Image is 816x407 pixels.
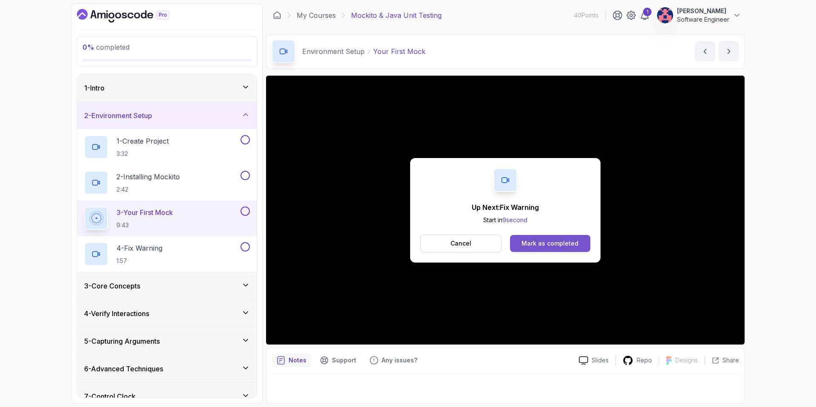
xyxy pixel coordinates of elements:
button: Share [705,356,739,365]
a: Dashboard [273,11,281,20]
button: 6-Advanced Techniques [77,355,257,382]
h3: 7 - Control Clock [84,391,136,401]
a: Dashboard [77,9,189,23]
button: 4-Verify Interactions [77,300,257,327]
p: Slides [592,356,609,365]
button: 3-Core Concepts [77,272,257,300]
button: Support button [315,353,361,367]
p: Mockito & Java Unit Testing [351,10,442,20]
p: Support [332,356,356,365]
p: 9:43 [116,221,173,229]
p: 3 - Your First Mock [116,207,173,218]
p: Software Engineer [677,15,729,24]
p: Notes [289,356,306,365]
span: 0 % [82,43,94,51]
button: 5-Capturing Arguments [77,328,257,355]
button: 2-Installing Mockito2:42 [84,171,250,195]
p: 4 - Fix Warning [116,243,162,253]
p: 1 - Create Project [116,136,169,146]
a: 1 [640,10,650,20]
button: user profile image[PERSON_NAME]Software Engineer [657,7,741,24]
h3: 5 - Capturing Arguments [84,336,160,346]
button: Cancel [420,235,501,252]
button: 1-Create Project3:32 [84,135,250,159]
p: Your First Mock [373,46,425,57]
p: Environment Setup [302,46,365,57]
button: previous content [695,41,715,62]
button: 1-Intro [77,74,257,102]
a: My Courses [297,10,336,20]
p: Any issues? [382,356,417,365]
h3: 6 - Advanced Techniques [84,364,163,374]
button: Feedback button [365,353,422,367]
p: 3:32 [116,150,169,158]
iframe: 3 - Your First Mock [266,76,745,345]
div: 1 [643,8,652,16]
p: 40 Points [574,11,598,20]
p: Repo [637,356,652,365]
p: 2 - Installing Mockito [116,172,180,182]
h3: 3 - Core Concepts [84,281,140,291]
p: 1:57 [116,257,162,265]
button: 2-Environment Setup [77,102,257,129]
p: Designs [675,356,698,365]
p: 2:42 [116,185,180,194]
a: Repo [616,355,659,366]
span: completed [82,43,130,51]
img: user profile image [657,7,673,23]
h3: 1 - Intro [84,83,105,93]
span: 9 second [502,216,527,223]
button: Mark as completed [510,235,590,252]
p: Up Next: Fix Warning [472,202,539,212]
h3: 2 - Environment Setup [84,110,152,121]
button: next content [719,41,739,62]
a: Slides [572,356,615,365]
button: notes button [272,353,312,367]
p: Start in [472,216,539,224]
button: 4-Fix Warning1:57 [84,242,250,266]
button: 3-Your First Mock9:43 [84,206,250,230]
p: Share [722,356,739,365]
p: [PERSON_NAME] [677,7,729,15]
h3: 4 - Verify Interactions [84,308,149,319]
p: Cancel [450,239,471,248]
div: Mark as completed [521,239,578,248]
